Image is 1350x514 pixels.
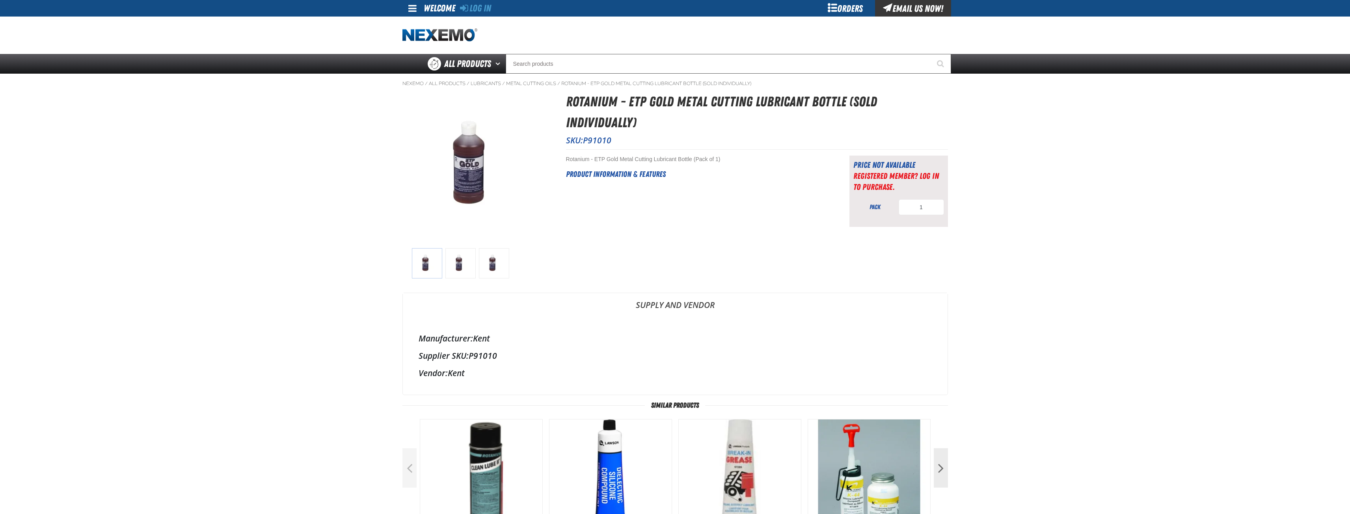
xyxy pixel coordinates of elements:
[493,54,506,74] button: Open All Products pages
[557,80,560,87] span: /
[419,367,932,379] div: Kent
[471,80,501,87] a: Lubricants
[931,54,951,74] button: Start Searching
[853,203,897,212] div: pack
[566,135,948,146] p: SKU:
[853,171,939,192] a: Registered Member? Log In to purchase.
[429,80,466,87] a: All Products
[419,350,932,361] div: P91010
[853,160,944,171] div: Price not available
[402,80,424,87] a: Nexemo
[506,54,951,74] input: Search
[402,28,477,42] a: Home
[425,80,428,87] span: /
[402,80,948,87] nav: Breadcrumbs
[460,3,491,14] a: Log In
[934,448,948,488] button: Next
[583,135,611,146] span: P91010
[561,80,751,87] a: Rotanium - ETP Gold Metal Cutting Lubricant Bottle (Sold Individually)
[445,248,476,278] img: Rotanium - ETP Gold Metal Cutting Lubricant Bottle (Sold Individually)
[566,168,830,180] h2: Product Information & Features
[479,248,509,278] img: Rotanium - ETP Gold Metal Cutting Lubricant Bottle (Sold Individually)
[403,91,552,240] img: Rotanium - ETP Gold Metal Cutting Lubricant Bottle (Sold Individually)
[899,199,944,215] input: Product Quantity
[467,80,469,87] span: /
[419,333,473,344] label: Manufacturer:
[402,28,477,42] img: Nexemo logo
[402,448,417,488] button: Previous
[566,156,830,163] div: Rotanium - ETP Gold Metal Cutting Lubricant Bottle (Pack of 1)
[444,57,491,71] span: All Products
[403,293,948,317] a: Supply and Vendor
[502,80,505,87] span: /
[506,80,556,87] a: Metal Cutting Oils
[419,333,932,344] div: Kent
[566,91,948,133] h1: Rotanium - ETP Gold Metal Cutting Lubricant Bottle (Sold Individually)
[419,367,448,379] label: Vendor:
[645,401,705,409] span: Similar Products
[412,248,442,278] img: Rotanium - ETP Gold Metal Cutting Lubricant Bottle (Sold Individually)
[419,350,469,361] label: Supplier SKU:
